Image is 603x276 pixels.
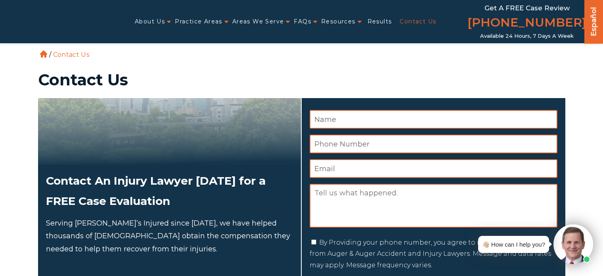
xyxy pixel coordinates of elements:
li: Contact Us [51,51,91,58]
a: [PHONE_NUMBER] [467,14,586,33]
label: By Providing your phone number, you agree to receive text messages from Auger & Auger Accident an... [310,239,551,269]
p: Serving [PERSON_NAME]’s Injured since [DATE], we have helped thousands of [DEMOGRAPHIC_DATA] obta... [46,217,293,255]
a: Areas We Serve [232,14,284,30]
img: Attorneys [38,98,301,165]
a: Resources [321,14,356,30]
input: Phone Number [310,135,557,153]
a: Home [40,50,47,58]
a: FAQs [294,14,311,30]
a: Contact Us [400,14,436,30]
a: Practice Areas [175,14,222,30]
div: 👋🏼 How can I help you? [482,239,545,250]
img: Auger & Auger Accident and Injury Lawyers Logo [5,14,104,29]
a: About Us [135,14,165,30]
h1: Contact Us [38,72,565,88]
a: Results [368,14,392,30]
input: Name [310,110,557,129]
span: Available 24 Hours, 7 Days a Week [480,33,574,39]
input: Email [310,159,557,178]
img: Intaker widget Avatar [553,224,593,264]
h2: Contact An Injury Lawyer [DATE] for a FREE Case Evaluation [46,171,293,211]
span: Get a FREE Case Review [484,4,570,12]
